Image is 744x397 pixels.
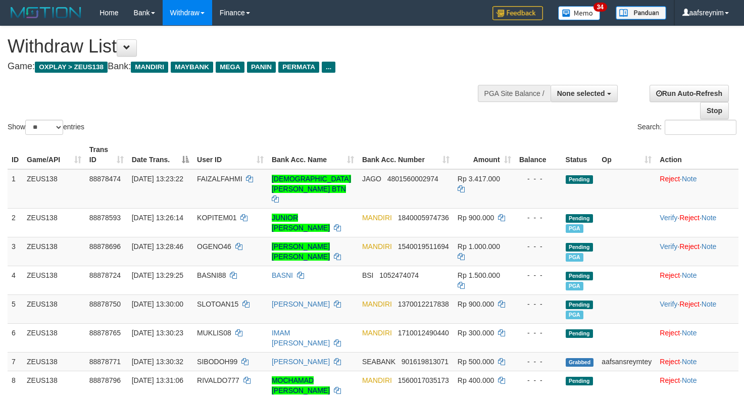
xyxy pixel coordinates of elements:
[197,358,237,366] span: SIBODOH99
[656,352,738,371] td: ·
[616,6,666,20] img: panduan.png
[598,352,656,371] td: aafsansreymtey
[515,140,562,169] th: Balance
[322,62,335,73] span: ...
[566,272,593,280] span: Pending
[89,242,121,251] span: 88878696
[458,242,500,251] span: Rp 1.000.000
[598,140,656,169] th: Op: activate to sort column ascending
[454,140,515,169] th: Amount: activate to sort column ascending
[558,6,601,20] img: Button%20Memo.svg
[387,175,438,183] span: Copy 4801560002974 to clipboard
[8,294,23,323] td: 5
[458,300,494,308] span: Rp 900.000
[23,208,85,237] td: ZEUS138
[193,140,268,169] th: User ID: activate to sort column ascending
[8,62,486,72] h4: Game: Bank:
[8,208,23,237] td: 2
[566,311,583,319] span: Marked by aafsolysreylen
[566,175,593,184] span: Pending
[362,329,392,337] span: MANDIRI
[362,271,374,279] span: BSI
[8,237,23,266] td: 3
[8,5,84,20] img: MOTION_logo.png
[197,300,238,308] span: SLOTOAN15
[656,169,738,209] td: ·
[132,242,183,251] span: [DATE] 13:28:46
[398,242,449,251] span: Copy 1540019511694 to clipboard
[398,214,449,222] span: Copy 1840005974736 to clipboard
[197,242,231,251] span: OGENO46
[519,174,558,184] div: - - -
[85,140,128,169] th: Trans ID: activate to sort column ascending
[197,214,237,222] span: KOPITEM01
[660,300,677,308] a: Verify
[478,85,551,102] div: PGA Site Balance /
[89,358,121,366] span: 88878771
[131,62,168,73] span: MANDIRI
[362,175,381,183] span: JAGO
[398,376,449,384] span: Copy 1560017035173 to clipboard
[458,214,494,222] span: Rp 900.000
[89,300,121,308] span: 88878750
[362,376,392,384] span: MANDIRI
[272,271,293,279] a: BASNI
[566,282,583,290] span: Marked by aafsolysreylen
[89,175,121,183] span: 88878474
[566,214,593,223] span: Pending
[492,6,543,20] img: Feedback.jpg
[216,62,244,73] span: MEGA
[660,376,680,384] a: Reject
[665,120,736,135] input: Search:
[128,140,193,169] th: Date Trans.: activate to sort column descending
[8,169,23,209] td: 1
[132,214,183,222] span: [DATE] 13:26:14
[566,329,593,338] span: Pending
[132,358,183,366] span: [DATE] 13:30:32
[519,375,558,385] div: - - -
[566,358,594,367] span: Grabbed
[566,377,593,385] span: Pending
[362,300,392,308] span: MANDIRI
[272,329,330,347] a: IMAM [PERSON_NAME]
[197,329,231,337] span: MUKLIS08
[566,301,593,309] span: Pending
[656,208,738,237] td: · ·
[660,271,680,279] a: Reject
[8,266,23,294] td: 4
[132,175,183,183] span: [DATE] 13:23:22
[379,271,419,279] span: Copy 1052474074 to clipboard
[637,120,736,135] label: Search:
[132,329,183,337] span: [DATE] 13:30:23
[171,62,213,73] span: MAYBANK
[132,271,183,279] span: [DATE] 13:29:25
[679,242,700,251] a: Reject
[8,140,23,169] th: ID
[650,85,729,102] a: Run Auto-Refresh
[8,352,23,371] td: 7
[23,169,85,209] td: ZEUS138
[8,36,486,57] h1: Withdraw List
[23,140,85,169] th: Game/API: activate to sort column ascending
[519,328,558,338] div: - - -
[700,102,729,119] a: Stop
[23,352,85,371] td: ZEUS138
[272,214,330,232] a: JUNIOR [PERSON_NAME]
[660,214,677,222] a: Verify
[23,237,85,266] td: ZEUS138
[656,140,738,169] th: Action
[272,358,330,366] a: [PERSON_NAME]
[679,300,700,308] a: Reject
[660,175,680,183] a: Reject
[398,300,449,308] span: Copy 1370012217838 to clipboard
[197,376,239,384] span: RIVALDO777
[8,323,23,352] td: 6
[519,270,558,280] div: - - -
[660,329,680,337] a: Reject
[566,253,583,262] span: Marked by aafsolysreylen
[197,175,242,183] span: FAIZALFAHMI
[702,242,717,251] a: Note
[519,299,558,309] div: - - -
[197,271,226,279] span: BASNI88
[362,358,395,366] span: SEABANK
